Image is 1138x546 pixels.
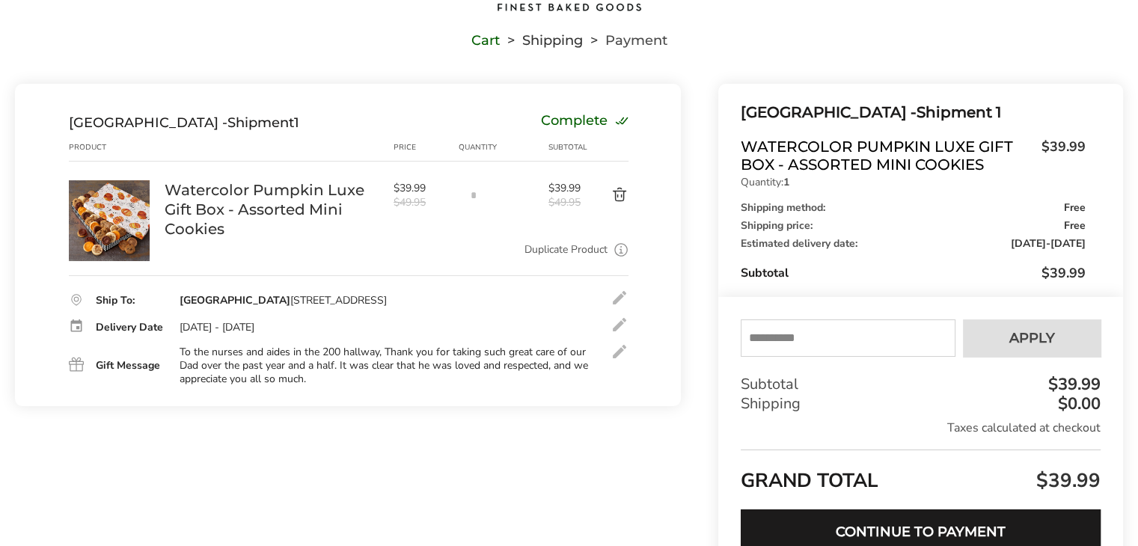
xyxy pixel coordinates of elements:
[741,264,1086,282] div: Subtotal
[741,375,1101,394] div: Subtotal
[69,180,150,194] a: Watercolor Pumpkin Luxe Gift Box - Assorted Mini Cookies
[69,141,165,153] div: Product
[741,450,1101,498] div: GRAND TOTAL
[1064,203,1086,213] span: Free
[741,100,1086,125] div: Shipment 1
[459,180,489,210] input: Quantity input
[1009,331,1055,345] span: Apply
[1011,236,1046,251] span: [DATE]
[741,221,1086,231] div: Shipping price:
[500,35,583,46] li: Shipping
[69,180,150,261] img: Watercolor Pumpkin Luxe Gift Box - Assorted Mini Cookies
[541,114,628,131] div: Complete
[394,181,451,195] span: $39.99
[294,114,299,131] span: 1
[69,114,227,131] span: [GEOGRAPHIC_DATA] -
[180,321,254,334] div: [DATE] - [DATE]
[69,114,299,131] div: Shipment
[1033,467,1101,494] span: $39.99
[96,361,165,371] div: Gift Message
[741,138,1086,174] a: Watercolor Pumpkin Luxe Gift Box - Assorted Mini Cookies$39.99
[165,180,379,239] a: Watercolor Pumpkin Luxe Gift Box - Assorted Mini Cookies
[548,181,585,195] span: $39.99
[1064,221,1086,231] span: Free
[1041,264,1086,282] span: $39.99
[524,242,608,258] a: Duplicate Product
[1011,239,1086,249] span: -
[741,103,917,121] span: [GEOGRAPHIC_DATA] -
[1054,396,1101,412] div: $0.00
[741,177,1086,188] p: Quantity:
[459,141,548,153] div: Quantity
[548,195,585,209] span: $49.95
[741,138,1034,174] span: Watercolor Pumpkin Luxe Gift Box - Assorted Mini Cookies
[394,195,451,209] span: $49.95
[741,394,1101,414] div: Shipping
[783,175,789,189] strong: 1
[585,186,629,204] button: Delete product
[394,141,459,153] div: Price
[1034,138,1086,170] span: $39.99
[605,35,667,46] span: Payment
[1050,236,1086,251] span: [DATE]
[548,141,585,153] div: Subtotal
[741,239,1086,249] div: Estimated delivery date:
[96,295,165,306] div: Ship To:
[180,346,594,387] div: To the nurses and aides in the 200 hallway, Thank you for taking such great care of our Dad over ...
[96,322,165,333] div: Delivery Date
[471,35,500,46] a: Cart
[963,319,1101,357] button: Apply
[180,293,290,307] strong: [GEOGRAPHIC_DATA]
[741,203,1086,213] div: Shipping method:
[1044,376,1101,393] div: $39.99
[180,294,387,307] div: [STREET_ADDRESS]
[741,420,1101,436] div: Taxes calculated at checkout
